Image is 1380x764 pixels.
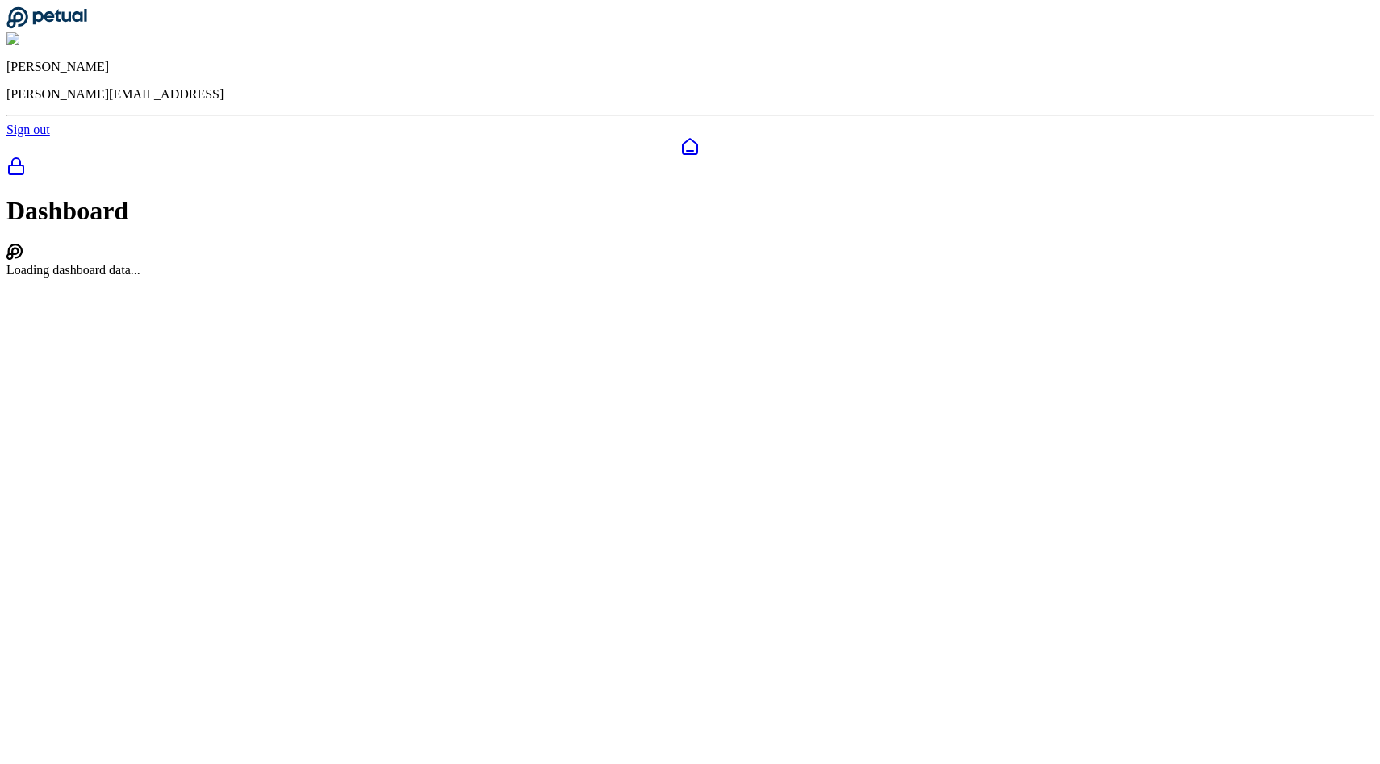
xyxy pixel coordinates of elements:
[6,87,1374,102] p: [PERSON_NAME][EMAIL_ADDRESS]
[6,18,87,31] a: Go to Dashboard
[6,32,76,47] img: Andrew Li
[6,157,1374,179] a: SOC
[6,60,1374,74] p: [PERSON_NAME]
[6,196,1374,226] h1: Dashboard
[6,123,50,136] a: Sign out
[6,263,1374,278] div: Loading dashboard data...
[6,137,1374,157] a: Dashboard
